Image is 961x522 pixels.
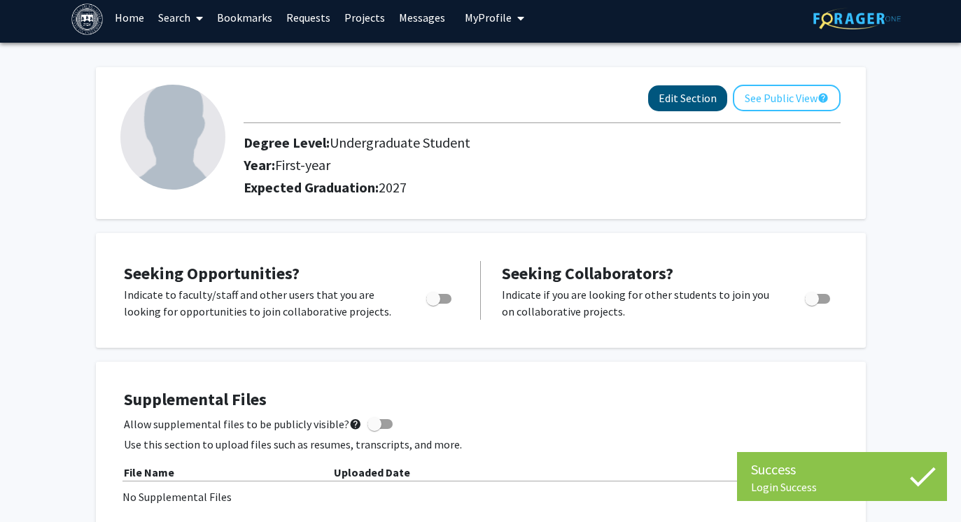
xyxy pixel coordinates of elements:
[124,286,400,320] p: Indicate to faculty/staff and other users that you are looking for opportunities to join collabor...
[818,90,829,106] mat-icon: help
[349,416,362,432] mat-icon: help
[733,85,841,111] button: See Public View
[751,459,933,480] div: Success
[275,156,330,174] span: First-year
[71,3,103,35] img: Brandeis University Logo
[502,262,673,284] span: Seeking Collaborators?
[799,286,838,307] div: Toggle
[124,262,300,284] span: Seeking Opportunities?
[334,465,410,479] b: Uploaded Date
[244,134,762,151] h2: Degree Level:
[120,85,225,190] img: Profile Picture
[124,436,838,453] p: Use this section to upload files such as resumes, transcripts, and more.
[813,8,901,29] img: ForagerOne Logo
[10,459,59,512] iframe: Chat
[379,178,407,196] span: 2027
[330,134,470,151] span: Undergraduate Student
[751,480,933,494] div: Login Success
[465,10,512,24] span: My Profile
[648,85,727,111] button: Edit Section
[244,157,762,174] h2: Year:
[122,488,839,505] div: No Supplemental Files
[244,179,762,196] h2: Expected Graduation:
[124,465,174,479] b: File Name
[124,390,838,410] h4: Supplemental Files
[124,416,362,432] span: Allow supplemental files to be publicly visible?
[502,286,778,320] p: Indicate if you are looking for other students to join you on collaborative projects.
[421,286,459,307] div: Toggle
